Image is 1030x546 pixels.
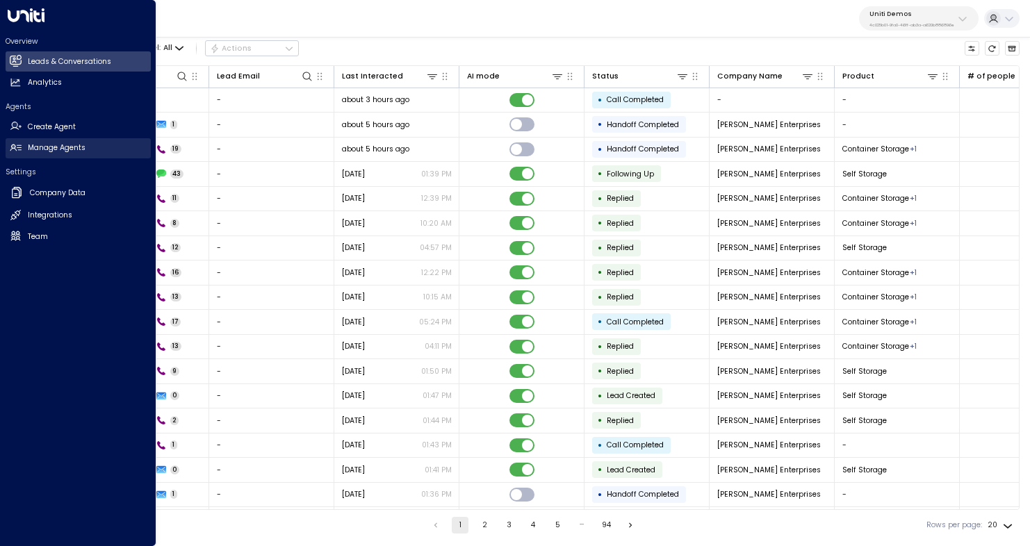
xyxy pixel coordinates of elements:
span: Aug 22, 2025 [342,415,365,426]
p: 12:39 PM [421,193,452,204]
div: Product [842,69,940,83]
div: Lead Email [217,69,314,83]
span: Johnson Enterprises [717,317,821,327]
span: Replied [607,193,634,204]
div: Last Interacted [342,70,403,83]
span: Replied [607,218,634,229]
span: Aug 28, 2025 [342,267,365,278]
h2: Company Data [30,188,85,199]
span: Yesterday [342,169,365,179]
label: Rows per page: [926,520,982,531]
div: • [598,387,603,405]
span: 1 [170,490,178,499]
div: Product [842,70,874,83]
span: Aug 26, 2025 [342,341,365,351]
span: Replied [607,242,634,253]
a: Company Data [6,182,151,204]
a: Create Agent [6,117,151,137]
td: - [209,335,334,359]
div: Button group with a nested menu [205,40,299,57]
td: - [209,187,334,211]
span: Aug 22, 2025 [342,489,365,499]
span: Yesterday [342,218,365,229]
span: 13 [170,292,182,301]
span: Sep 02, 2025 [342,242,365,253]
h2: Leads & Conversations [28,56,111,67]
h2: Create Agent [28,122,76,133]
span: Lead Created [607,465,655,475]
span: 16 [170,268,182,277]
p: 01:50 PM [421,366,452,377]
p: 10:15 AM [423,292,452,302]
span: Johnson Enterprises [717,341,821,351]
span: Lead Created [607,390,655,401]
a: Analytics [6,73,151,93]
button: Go to next page [622,517,639,533]
span: Yesterday [342,193,365,204]
td: - [835,433,960,458]
span: 0 [170,391,180,400]
button: Go to page 94 [598,517,614,533]
div: • [598,115,603,133]
h2: Team [28,231,48,242]
td: - [209,384,334,408]
div: … [573,517,590,533]
span: Self Storage [842,415,887,426]
span: Johnson Enterprises [717,242,821,253]
span: Johnson Enterprises [717,218,821,229]
button: Go to page 3 [500,517,517,533]
span: Self Storage [842,242,887,253]
span: 17 [170,317,181,326]
span: Container Storage [842,218,909,229]
span: Refresh [985,41,1000,56]
span: Self Storage [842,465,887,475]
div: Self Storage [910,317,917,327]
span: Container Storage [842,267,909,278]
span: Call Completed [607,317,664,327]
span: Johnson Enterprises [717,169,821,179]
td: - [209,483,334,507]
div: • [598,288,603,306]
span: Handoff Completed [607,119,679,130]
div: • [598,313,603,331]
p: 01:39 PM [421,169,452,179]
div: Last Interacted [342,69,439,83]
span: Johnson Enterprises [717,415,821,426]
td: - [209,138,334,162]
span: Johnson Enterprises [717,390,821,401]
div: Status [592,69,689,83]
span: Johnson Enterprises [717,144,821,154]
a: Manage Agents [6,138,151,158]
div: • [598,411,603,429]
p: 05:24 PM [419,317,452,327]
div: • [598,140,603,158]
td: - [209,408,334,433]
h2: Analytics [28,77,62,88]
a: Integrations [6,206,151,226]
span: Johnson Enterprises [717,292,821,302]
td: - [209,162,334,186]
span: Self Storage [842,366,887,377]
h2: Integrations [28,210,72,221]
span: 8 [170,219,180,228]
span: Aug 22, 2025 [342,440,365,450]
td: - [209,260,334,285]
p: 01:41 PM [425,465,452,475]
span: 13 [170,342,182,351]
div: # of people [967,70,1015,83]
div: • [598,91,603,109]
p: 01:44 PM [423,415,452,426]
span: Aug 22, 2025 [342,390,365,401]
div: Company Name [717,70,783,83]
td: - [209,88,334,113]
span: Call Completed [607,440,664,450]
td: - [209,433,334,458]
div: • [598,263,603,281]
span: Self Storage [842,169,887,179]
span: Johnson Enterprises [717,465,821,475]
td: - [209,113,334,137]
span: 9 [170,367,180,376]
span: Container Storage [842,193,909,204]
p: 01:43 PM [422,440,452,450]
span: 1 [170,120,178,129]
